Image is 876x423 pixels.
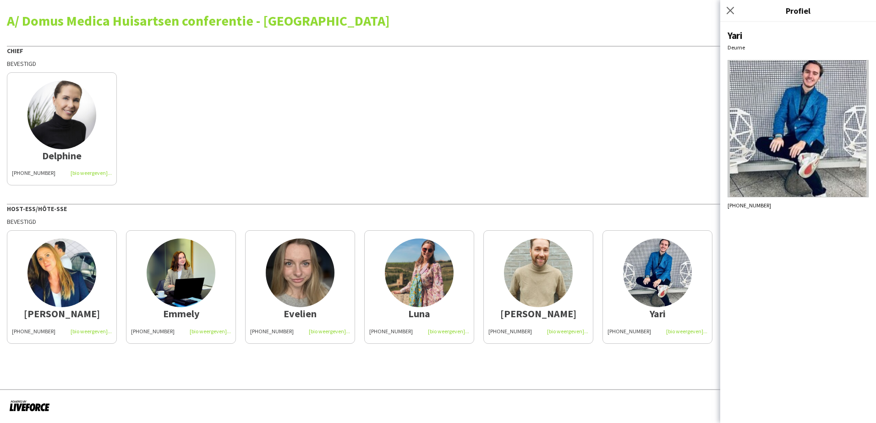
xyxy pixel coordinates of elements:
[488,309,588,318] div: [PERSON_NAME]
[250,309,350,318] div: Evelien
[27,239,96,307] img: thumb-685eed9b055ab.png
[27,81,96,149] img: thumb-64181fb68ef7b.jpg
[12,309,112,318] div: [PERSON_NAME]
[720,5,876,16] h3: Profiel
[7,204,869,213] div: Host-ess/Hôte-sse
[7,60,869,68] div: Bevestigd
[488,328,532,335] span: [PHONE_NUMBER]
[7,14,869,27] div: A/ Domus Medica Huisartsen conferentie - [GEOGRAPHIC_DATA]
[9,399,50,412] img: Aangedreven door Liveforce
[12,328,55,335] span: [PHONE_NUMBER]
[504,239,573,307] img: thumb-63844a6fd80f1.jpeg
[7,217,869,226] div: Bevestigd
[728,60,869,197] img: Crew avatar of foto
[385,239,454,307] img: thumb-1494c9e1-300a-4625-b0d1-33e9ad9845e9.png
[728,44,869,51] div: Deurne
[131,309,231,318] div: Emmely
[369,309,469,318] div: Luna
[131,328,175,335] span: [PHONE_NUMBER]
[369,328,413,335] span: [PHONE_NUMBER]
[728,29,869,42] div: Yari
[250,328,294,335] span: [PHONE_NUMBER]
[12,169,55,176] span: [PHONE_NUMBER]
[12,152,112,160] div: Delphine
[7,46,869,55] div: Chief
[608,309,707,318] div: Yari
[728,202,771,209] span: [PHONE_NUMBER]
[608,328,651,335] span: [PHONE_NUMBER]
[623,239,692,307] img: thumb-6488bb584bbbd.jpg
[266,239,334,307] img: thumb-606c80ca3b8b8.jpeg
[147,239,215,307] img: thumb-659172e6ece72.jpg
